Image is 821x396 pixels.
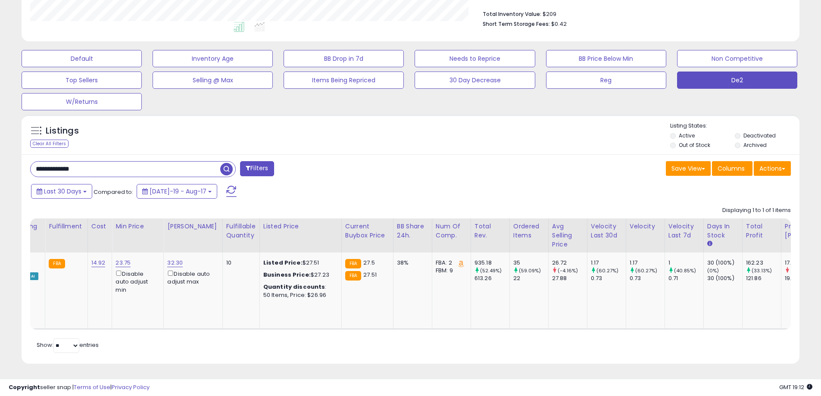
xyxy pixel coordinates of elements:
div: 30 (100%) [707,259,742,267]
div: Velocity Last 30d [591,222,622,240]
div: Min Price [116,222,160,231]
div: Repricing [8,222,41,231]
div: Total Rev. [474,222,506,240]
div: $27.23 [263,271,335,279]
div: 27.88 [552,274,587,282]
div: FBA: 2 [436,259,464,267]
span: 2025-09-17 19:12 GMT [779,383,812,391]
small: (-4.16%) [558,267,578,274]
button: Default [22,50,142,67]
div: Fulfillable Quantity [226,222,256,240]
a: Terms of Use [74,383,110,391]
small: (59.09%) [519,267,541,274]
div: Ordered Items [513,222,545,240]
small: Days In Stock. [707,240,712,248]
button: Items Being Repriced [284,72,404,89]
div: 935.18 [474,259,509,267]
a: Privacy Policy [112,383,150,391]
button: Selling @ Max [153,72,273,89]
button: BB Price Below Min [546,50,666,67]
div: 0.73 [630,274,665,282]
b: Short Term Storage Fees: [483,20,550,28]
div: Displaying 1 to 1 of 1 items [722,206,791,215]
small: (40.85%) [674,267,696,274]
small: (0%) [707,267,719,274]
button: W/Returns [22,93,142,110]
span: 27.5 [363,259,375,267]
div: 1.17 [630,259,665,267]
p: Listing States: [670,122,799,130]
span: Last 30 Days [44,187,81,196]
div: 613.26 [474,274,509,282]
a: 23.75 [116,259,131,267]
div: Cost [91,222,109,231]
button: Save View [666,161,711,176]
div: Avg Selling Price [552,222,584,249]
div: Num of Comp. [436,222,467,240]
label: Deactivated [743,132,776,139]
small: (33.13%) [752,267,772,274]
label: Archived [743,141,767,149]
strong: Copyright [9,383,40,391]
div: Disable auto adjust max [167,269,215,286]
button: Filters [240,161,274,176]
div: Velocity Last 7d [668,222,700,240]
div: 0.73 [591,274,626,282]
span: Compared to: [94,188,133,196]
div: 1.17 [591,259,626,267]
div: 10 [226,259,253,267]
span: Show: entries [37,341,99,349]
div: Listed Price [263,222,338,231]
div: Clear All Filters [30,140,69,148]
div: FBM: 9 [436,267,464,274]
label: Out of Stock [679,141,710,149]
div: 30 (100%) [707,274,742,282]
div: Disable auto adjust min [116,269,157,294]
div: 26.72 [552,259,587,267]
small: FBA [345,271,361,281]
div: Fulfillment [49,222,84,231]
label: Active [679,132,695,139]
div: 35 [513,259,548,267]
button: Reg [546,72,666,89]
div: 38% [397,259,425,267]
button: Columns [712,161,752,176]
span: [DATE]-19 - Aug-17 [150,187,206,196]
small: (-12.68%) [790,267,814,274]
b: Total Inventory Value: [483,10,541,18]
span: $0.42 [551,20,567,28]
button: Last 30 Days [31,184,92,199]
button: [DATE]-19 - Aug-17 [137,184,217,199]
button: BB Drop in 7d [284,50,404,67]
small: (60.27%) [596,267,618,274]
div: Current Buybox Price [345,222,390,240]
button: 30 Day Decrease [415,72,535,89]
div: [PERSON_NAME] [167,222,219,231]
a: 14.92 [91,259,106,267]
div: 22 [513,274,548,282]
div: Total Profit [746,222,777,240]
a: 32.30 [167,259,183,267]
div: Velocity [630,222,661,231]
div: 162.23 [746,259,781,267]
b: Business Price: [263,271,311,279]
button: Top Sellers [22,72,142,89]
small: (60.27%) [635,267,657,274]
span: 27.51 [363,271,377,279]
button: Inventory Age [153,50,273,67]
div: 1 [668,259,703,267]
b: Listed Price: [263,259,303,267]
small: FBA [49,259,65,268]
div: 50 Items, Price: $26.96 [263,291,335,299]
div: : [263,283,335,291]
button: Non Competitive [677,50,797,67]
div: BB Share 24h. [397,222,428,240]
button: De2 [677,72,797,89]
h5: Listings [46,125,79,137]
button: Needs to Reprice [415,50,535,67]
div: 121.86 [746,274,781,282]
span: Columns [718,164,745,173]
small: (52.49%) [480,267,502,274]
div: Days In Stock [707,222,739,240]
li: $209 [483,8,784,19]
